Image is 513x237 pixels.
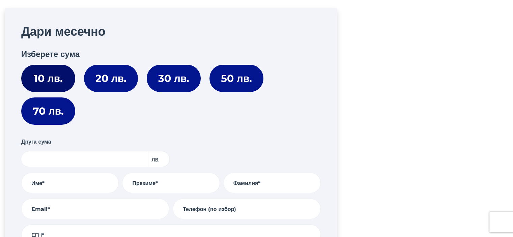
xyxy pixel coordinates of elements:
label: 10 лв. [21,65,75,92]
h2: Дари месечно [21,24,321,39]
label: Друга сума [21,138,51,147]
label: 70 лв. [21,97,75,125]
span: лв. [148,151,170,167]
label: 50 лв. [209,65,263,92]
label: 30 лв. [147,65,201,92]
h3: Изберете сума [21,50,321,59]
label: 20 лв. [84,65,138,92]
